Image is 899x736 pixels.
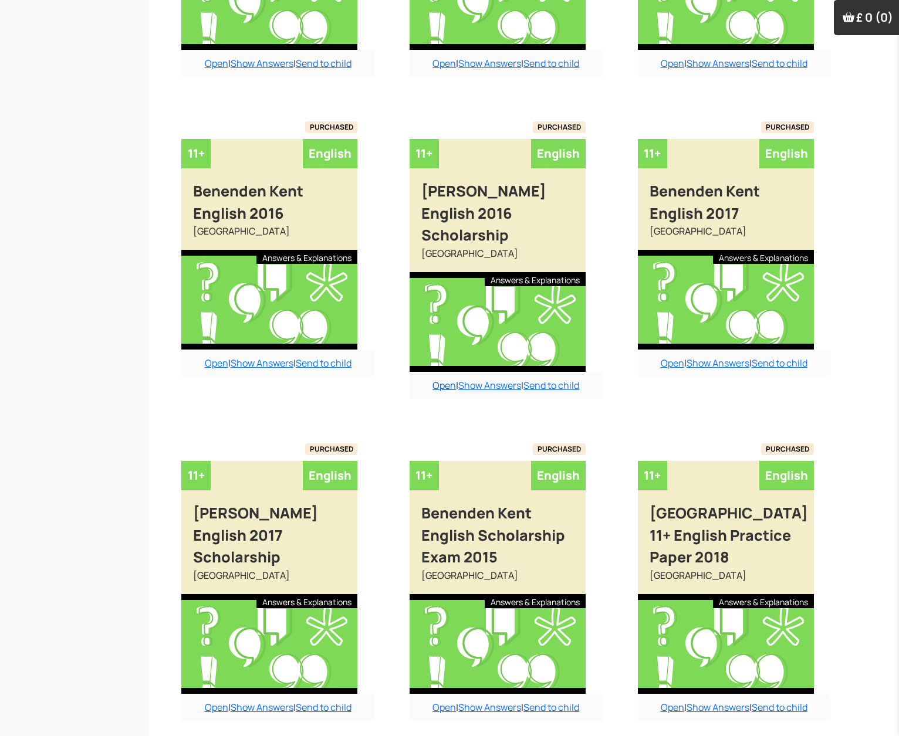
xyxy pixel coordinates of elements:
[84,506,349,513] div: ....................................................................................................
[181,350,374,377] div: | |
[410,50,603,77] div: | |
[687,701,749,714] a: Show Answers
[432,57,456,70] a: Open
[523,57,579,70] a: Send to child
[350,506,352,513] div: .
[687,57,749,70] a: Show Answers
[296,701,352,714] a: Send to child
[231,57,293,70] a: Show Answers
[458,57,521,70] a: Show Answers
[350,225,352,232] div: .
[130,2,151,15] span: of 20
[458,701,521,714] a: Show Answers
[245,383,352,391] div: ..................................................
[84,225,349,232] div: ....................................................................................................
[759,461,814,490] div: English
[84,541,349,548] div: ....................................................................................................
[533,121,586,133] span: PURCHASED
[84,401,349,408] div: ....................................................................................................
[638,490,814,568] div: [GEOGRAPHIC_DATA] 11+ English Practice Paper 2018
[181,668,209,676] div: END OF
[199,87,352,94] div: ........................................................................
[761,121,814,133] span: PURCHASED
[84,470,349,478] div: ....................................................................................................
[350,576,352,584] div: .
[278,523,352,531] div: ...................................
[856,9,893,25] span: £ 0 (0)
[638,350,831,377] div: | |
[687,357,749,369] a: Show Answers
[261,453,352,460] div: ...........................................
[350,435,352,443] div: .
[205,701,228,714] a: Open
[222,277,352,285] div: .............................................................
[350,611,352,619] div: .
[205,57,228,70] a: Open
[752,701,807,714] a: Send to child
[256,250,357,264] div: Answers & Explanations
[296,357,352,369] a: Send to child
[184,16,351,24] div: ...............................................................................
[98,2,130,15] input: Page
[269,488,352,496] div: .......................................
[305,121,358,133] span: PURCHASED
[523,701,579,714] a: Send to child
[84,576,349,584] div: ....................................................................................................
[410,168,586,246] div: [PERSON_NAME] English 2016 Scholarship
[218,145,225,151] div: 20
[350,69,352,77] div: .
[237,348,352,355] div: ......................................................
[432,701,456,714] a: Open
[181,168,357,224] div: Benenden Kent English 2016
[303,461,357,490] div: English
[458,379,521,392] a: Show Answers
[661,57,684,70] a: Open
[350,365,352,373] div: .
[211,687,217,693] div: of
[296,57,352,70] a: Send to child
[485,272,586,286] div: Answers & Explanations
[214,242,352,250] div: .................................................................
[84,87,198,94] div: ......................................................
[84,330,349,338] div: ....................................................................................................
[410,490,586,568] div: Benenden Kent English Scholarship Exam 2015
[533,443,586,455] span: PURCHASED
[638,461,667,490] div: 11+
[638,568,814,594] div: [GEOGRAPHIC_DATA]
[300,629,352,636] div: ........................
[207,122,352,130] div: ....................................................................
[231,313,352,320] div: .........................................................
[661,357,684,369] a: Open
[84,488,268,496] div: .......................................................................................
[305,443,358,455] span: PURCHASED
[350,260,352,267] div: .
[761,443,814,455] span: PURCHASED
[84,277,222,285] div: .................................................................
[410,568,586,594] div: [GEOGRAPHIC_DATA]
[638,694,831,721] div: | |
[211,145,217,151] div: of
[84,242,213,250] div: .............................................................
[181,490,357,568] div: [PERSON_NAME] English 2017 Scholarship
[84,348,236,355] div: ........................................................................
[84,383,245,391] div: ............................................................................
[228,2,312,15] select: Zoom
[531,461,586,490] div: English
[84,122,207,130] div: ..........................................................
[350,34,352,42] div: .
[231,357,293,369] a: Show Answers
[84,34,349,42] div: ....................................................................................................
[284,558,352,566] div: ................................
[181,139,211,168] div: 11+
[752,57,807,70] a: Send to child
[350,401,352,408] div: .
[254,418,352,425] div: ..............................................
[190,687,202,693] div: Page
[84,593,292,601] div: ..................................................................................................
[410,694,603,721] div: | |
[350,470,352,478] div: .
[84,629,300,636] div: ....................................................................................................
[84,365,349,373] div: ....................................................................................................
[84,69,349,77] div: ....................................................................................................
[84,52,190,59] div: ..................................................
